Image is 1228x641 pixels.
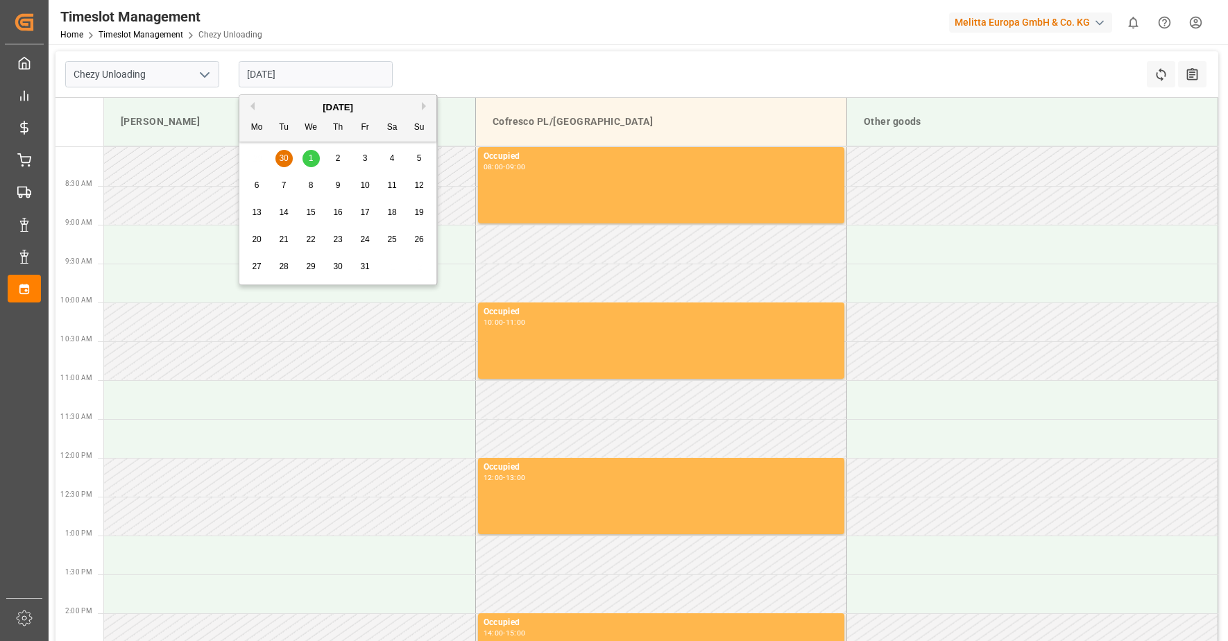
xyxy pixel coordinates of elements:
[363,153,368,163] span: 3
[411,177,428,194] div: Choose Sunday, October 12th, 2025
[503,475,505,481] div: -
[115,109,464,135] div: [PERSON_NAME]
[858,109,1206,135] div: Other goods
[487,109,835,135] div: Cofresco PL/[GEOGRAPHIC_DATA]
[279,234,288,244] span: 21
[244,145,433,280] div: month 2025-10
[65,529,92,537] span: 1:00 PM
[357,150,374,167] div: Choose Friday, October 3rd, 2025
[390,153,395,163] span: 4
[194,64,214,85] button: open menu
[248,119,266,137] div: Mo
[306,262,315,271] span: 29
[1118,7,1149,38] button: show 0 new notifications
[279,207,288,217] span: 14
[252,207,261,217] span: 13
[275,258,293,275] div: Choose Tuesday, October 28th, 2025
[484,319,504,325] div: 10:00
[302,231,320,248] div: Choose Wednesday, October 22nd, 2025
[384,204,401,221] div: Choose Saturday, October 18th, 2025
[506,164,526,170] div: 09:00
[411,231,428,248] div: Choose Sunday, October 26th, 2025
[506,319,526,325] div: 11:00
[333,262,342,271] span: 30
[357,119,374,137] div: Fr
[302,258,320,275] div: Choose Wednesday, October 29th, 2025
[357,177,374,194] div: Choose Friday, October 10th, 2025
[330,231,347,248] div: Choose Thursday, October 23rd, 2025
[302,204,320,221] div: Choose Wednesday, October 15th, 2025
[360,207,369,217] span: 17
[60,296,92,304] span: 10:00 AM
[360,262,369,271] span: 31
[65,568,92,576] span: 1:30 PM
[503,319,505,325] div: -
[336,180,341,190] span: 9
[275,177,293,194] div: Choose Tuesday, October 7th, 2025
[65,61,219,87] input: Type to search/select
[357,231,374,248] div: Choose Friday, October 24th, 2025
[484,630,504,636] div: 14:00
[411,119,428,137] div: Su
[414,180,423,190] span: 12
[330,258,347,275] div: Choose Thursday, October 30th, 2025
[357,204,374,221] div: Choose Friday, October 17th, 2025
[1149,7,1180,38] button: Help Center
[65,180,92,187] span: 8:30 AM
[387,207,396,217] span: 18
[306,234,315,244] span: 22
[65,219,92,226] span: 9:00 AM
[252,234,261,244] span: 20
[330,204,347,221] div: Choose Thursday, October 16th, 2025
[357,258,374,275] div: Choose Friday, October 31st, 2025
[60,452,92,459] span: 12:00 PM
[484,475,504,481] div: 12:00
[302,177,320,194] div: Choose Wednesday, October 8th, 2025
[484,305,839,319] div: Occupied
[330,150,347,167] div: Choose Thursday, October 2nd, 2025
[360,180,369,190] span: 10
[484,150,839,164] div: Occupied
[330,119,347,137] div: Th
[282,180,287,190] span: 7
[387,180,396,190] span: 11
[384,177,401,194] div: Choose Saturday, October 11th, 2025
[248,231,266,248] div: Choose Monday, October 20th, 2025
[503,630,505,636] div: -
[503,164,505,170] div: -
[99,30,183,40] a: Timeslot Management
[248,177,266,194] div: Choose Monday, October 6th, 2025
[248,258,266,275] div: Choose Monday, October 27th, 2025
[306,207,315,217] span: 15
[60,335,92,343] span: 10:30 AM
[60,413,92,420] span: 11:30 AM
[239,61,393,87] input: DD-MM-YYYY
[333,234,342,244] span: 23
[275,204,293,221] div: Choose Tuesday, October 14th, 2025
[275,119,293,137] div: Tu
[336,153,341,163] span: 2
[279,262,288,271] span: 28
[484,164,504,170] div: 08:00
[309,180,314,190] span: 8
[384,119,401,137] div: Sa
[411,150,428,167] div: Choose Sunday, October 5th, 2025
[60,374,92,382] span: 11:00 AM
[330,177,347,194] div: Choose Thursday, October 9th, 2025
[239,101,436,114] div: [DATE]
[65,607,92,615] span: 2:00 PM
[384,150,401,167] div: Choose Saturday, October 4th, 2025
[248,204,266,221] div: Choose Monday, October 13th, 2025
[949,9,1118,35] button: Melitta Europa GmbH & Co. KG
[506,475,526,481] div: 13:00
[60,490,92,498] span: 12:30 PM
[60,6,262,27] div: Timeslot Management
[302,119,320,137] div: We
[384,231,401,248] div: Choose Saturday, October 25th, 2025
[949,12,1112,33] div: Melitta Europa GmbH & Co. KG
[506,630,526,636] div: 15:00
[246,102,255,110] button: Previous Month
[360,234,369,244] span: 24
[252,262,261,271] span: 27
[255,180,259,190] span: 6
